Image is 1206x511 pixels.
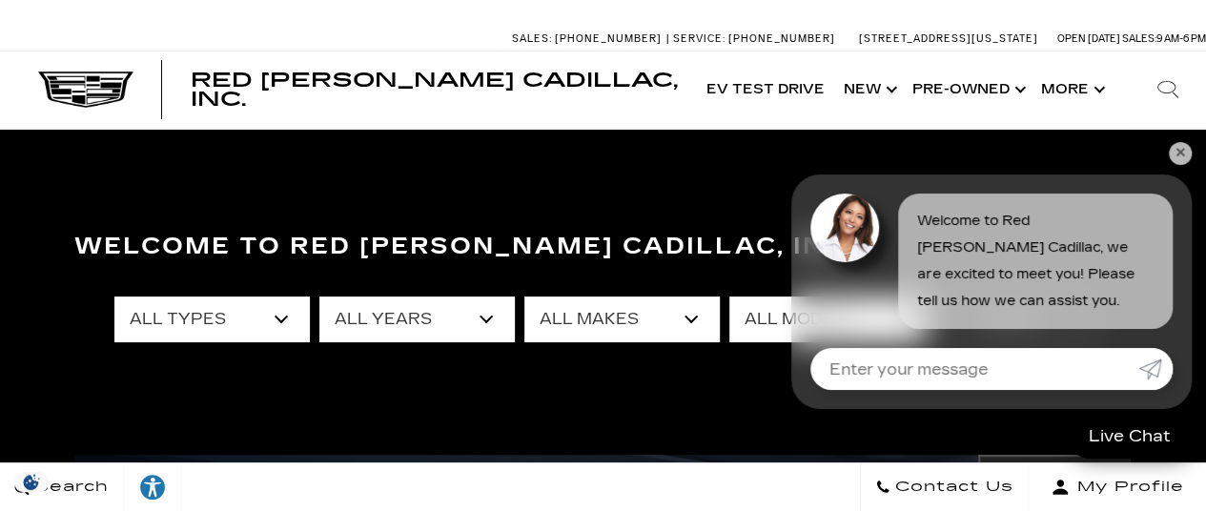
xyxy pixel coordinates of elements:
[124,473,181,501] div: Explore your accessibility options
[810,194,879,262] img: Agent profile photo
[1057,32,1120,45] span: Open [DATE]
[512,32,552,45] span: Sales:
[524,296,720,342] select: Filter by make
[697,51,834,128] a: EV Test Drive
[1156,32,1206,45] span: 9 AM-6 PM
[124,463,182,511] a: Explore your accessibility options
[903,51,1032,128] a: Pre-Owned
[860,463,1029,511] a: Contact Us
[1032,51,1111,128] button: More
[810,348,1138,390] input: Enter your message
[729,296,925,342] select: Filter by model
[319,296,515,342] select: Filter by year
[30,474,109,501] span: Search
[1068,414,1192,459] a: Live Chat
[898,194,1173,329] div: Welcome to Red [PERSON_NAME] Cadillac, we are excited to meet you! Please tell us how we can assi...
[834,51,903,128] a: New
[555,32,662,45] span: [PHONE_NUMBER]
[10,472,53,492] img: Opt-Out Icon
[1070,474,1184,501] span: My Profile
[666,33,840,44] a: Service: [PHONE_NUMBER]
[191,69,678,111] span: Red [PERSON_NAME] Cadillac, Inc.
[1079,425,1180,447] span: Live Chat
[114,296,310,342] select: Filter by type
[10,472,53,492] section: Click to Open Cookie Consent Modal
[1138,348,1173,390] a: Submit
[728,32,835,45] span: [PHONE_NUMBER]
[1122,32,1156,45] span: Sales:
[1029,463,1206,511] button: Open user profile menu
[890,474,1013,501] span: Contact Us
[38,72,133,108] img: Cadillac Dark Logo with Cadillac White Text
[74,228,1133,266] h3: Welcome to Red [PERSON_NAME] Cadillac, Inc.
[191,71,678,109] a: Red [PERSON_NAME] Cadillac, Inc.
[512,33,666,44] a: Sales: [PHONE_NUMBER]
[1130,51,1206,128] div: Search
[859,32,1038,45] a: [STREET_ADDRESS][US_STATE]
[89,312,90,313] a: Accessible Carousel
[990,461,1121,477] span: Important Information
[673,32,726,45] span: Service:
